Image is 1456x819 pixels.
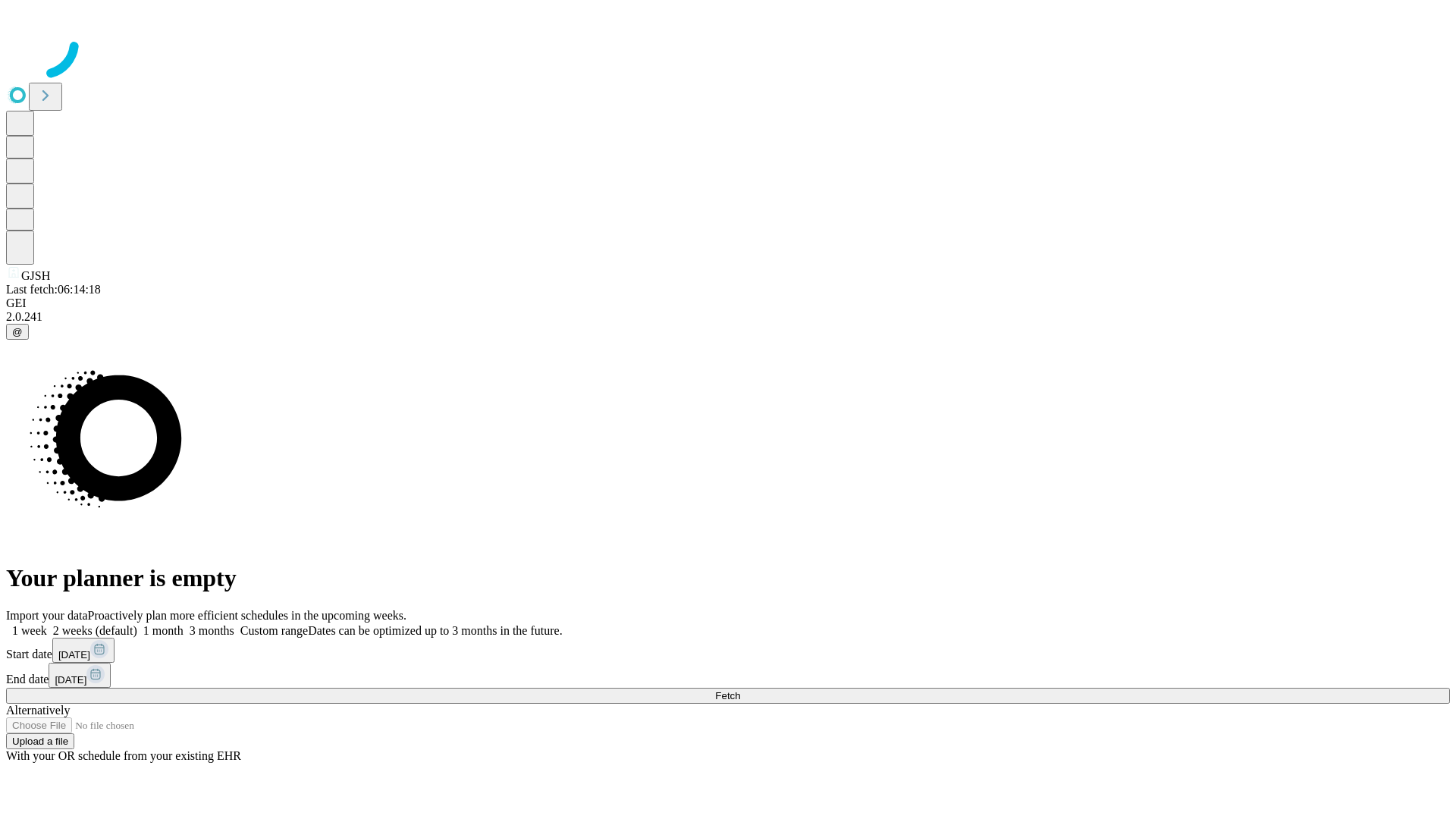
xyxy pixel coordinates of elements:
[308,624,562,637] span: Dates can be optimized up to 3 months in the future.
[190,624,234,637] span: 3 months
[52,638,115,663] button: [DATE]
[240,624,308,637] span: Custom range
[53,624,137,637] span: 2 weeks (default)
[6,704,70,717] span: Alternatively
[143,624,184,637] span: 1 month
[6,749,241,762] span: With your OR schedule from your existing EHR
[6,564,1450,592] h1: Your planner is empty
[6,638,1450,663] div: Start date
[6,609,88,622] span: Import your data
[6,733,74,749] button: Upload a file
[6,663,1450,688] div: End date
[6,324,29,340] button: @
[12,624,47,637] span: 1 week
[715,690,740,701] span: Fetch
[6,688,1450,704] button: Fetch
[6,297,1450,310] div: GEI
[6,283,101,296] span: Last fetch: 06:14:18
[58,649,90,661] span: [DATE]
[6,310,1450,324] div: 2.0.241
[55,674,86,686] span: [DATE]
[21,269,50,282] span: GJSH
[49,663,111,688] button: [DATE]
[88,609,406,622] span: Proactively plan more efficient schedules in the upcoming weeks.
[12,326,23,337] span: @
